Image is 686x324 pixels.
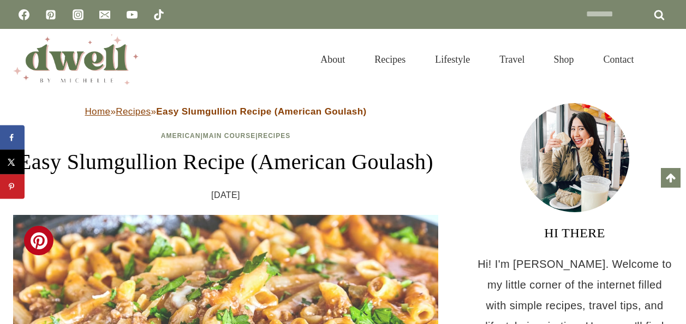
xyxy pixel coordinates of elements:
img: DWELL by michelle [13,34,139,85]
span: » » [85,106,366,117]
a: Instagram [67,4,89,26]
a: YouTube [121,4,143,26]
strong: Easy Slumgullion Recipe (American Goulash) [156,106,366,117]
a: Shop [539,40,589,79]
h3: HI THERE [476,223,673,243]
a: About [306,40,360,79]
a: American [161,132,201,140]
a: Recipes [116,106,151,117]
a: Facebook [13,4,35,26]
nav: Primary Navigation [306,40,649,79]
a: Travel [485,40,539,79]
button: View Search Form [654,50,673,69]
span: | | [161,132,290,140]
a: Home [85,106,110,117]
a: Main Course [203,132,255,140]
a: Lifestyle [420,40,485,79]
a: TikTok [148,4,170,26]
h1: Easy Slumgullion Recipe (American Goulash) [13,146,438,178]
a: Email [94,4,116,26]
a: Recipes [360,40,420,79]
a: Contact [589,40,649,79]
time: [DATE] [211,187,240,203]
a: Pinterest [40,4,62,26]
a: Recipes [258,132,291,140]
a: Scroll to top [661,168,681,188]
